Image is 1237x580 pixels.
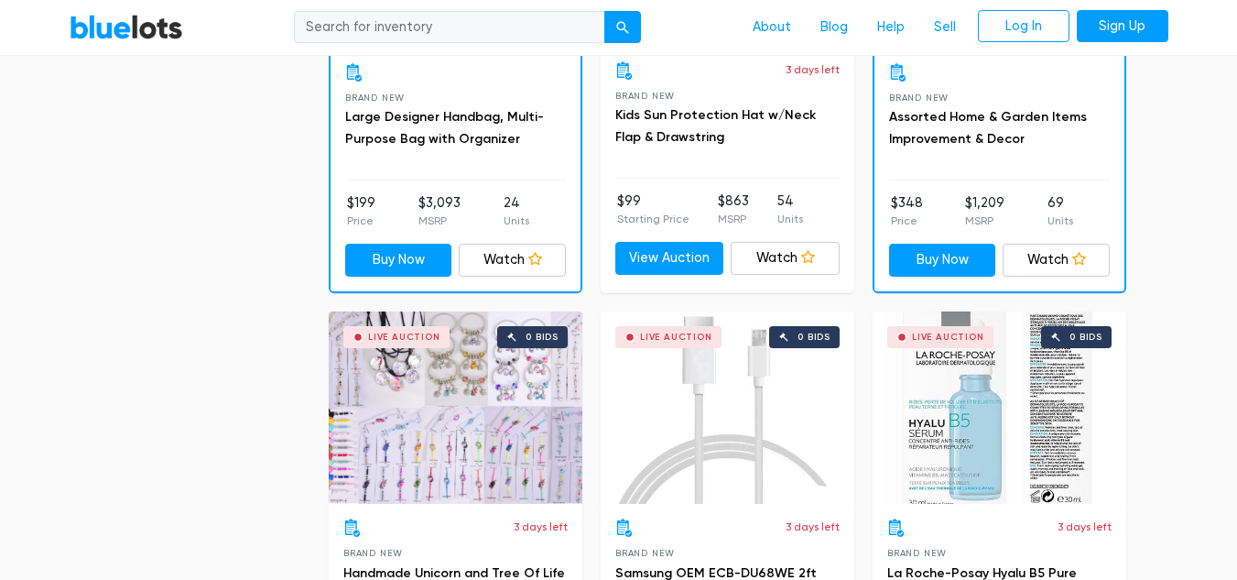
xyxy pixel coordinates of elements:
a: Sign Up [1077,10,1168,43]
a: Help [863,10,919,45]
div: 0 bids [526,333,559,342]
li: 24 [504,193,529,230]
a: Sell [919,10,971,45]
div: 0 bids [798,333,830,342]
p: Units [777,211,803,227]
p: Units [1047,213,1073,229]
a: Watch [459,244,566,277]
p: Units [504,213,529,229]
a: Assorted Home & Garden Items Improvement & Decor [889,109,1087,147]
a: View Auction [615,242,724,275]
p: MSRP [718,211,749,227]
li: $99 [617,192,689,228]
span: Brand New [343,548,403,558]
div: 0 bids [1069,333,1102,342]
span: Brand New [345,93,405,103]
div: Live Auction [912,333,984,342]
a: Large Designer Handbag, Multi-Purpose Bag with Organizer [345,109,544,147]
a: Live Auction 0 bids [329,312,582,504]
p: Price [347,213,375,229]
p: 3 days left [514,519,568,535]
p: Starting Price [617,211,689,227]
li: 69 [1047,193,1073,230]
p: Price [891,213,923,229]
a: Live Auction 0 bids [601,312,854,504]
a: Watch [731,242,840,275]
p: MSRP [965,213,1004,229]
li: $199 [347,193,375,230]
div: Live Auction [368,333,440,342]
li: $1,209 [965,193,1004,230]
p: 3 days left [1058,519,1112,535]
a: Kids Sun Protection Hat w/Neck Flap & Drawstring [615,107,816,145]
a: Blog [806,10,863,45]
span: Brand New [889,93,949,103]
input: Search for inventory [294,11,605,44]
p: 3 days left [786,61,840,78]
p: MSRP [418,213,461,229]
a: BlueLots [70,14,183,40]
a: Log In [978,10,1069,43]
li: $3,093 [418,193,461,230]
span: Brand New [615,91,675,101]
a: Buy Now [889,244,996,277]
a: About [738,10,806,45]
li: 54 [777,192,803,228]
p: 3 days left [786,519,840,535]
div: Live Auction [640,333,712,342]
li: $863 [718,192,749,228]
span: Brand New [615,548,675,558]
a: Buy Now [345,244,452,277]
a: Watch [1003,244,1110,277]
span: Brand New [887,548,947,558]
li: $348 [891,193,923,230]
a: Live Auction 0 bids [873,312,1126,504]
